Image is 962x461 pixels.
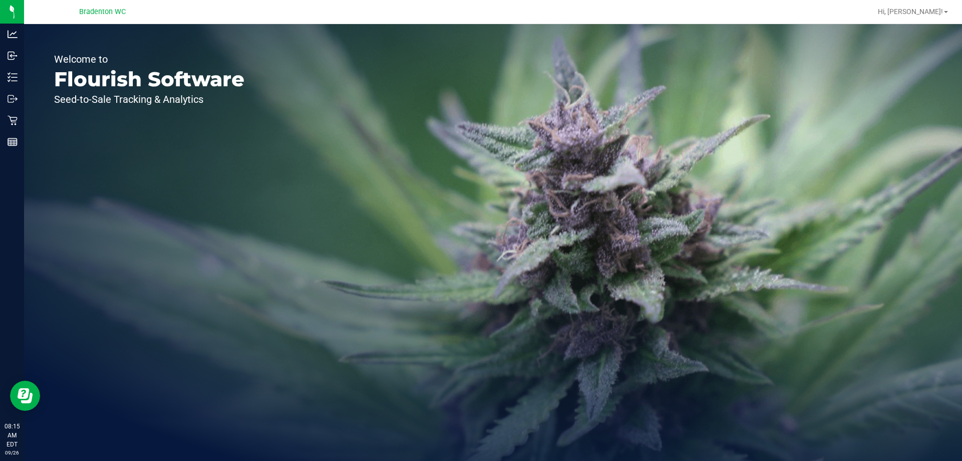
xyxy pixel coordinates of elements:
p: 09/26 [5,449,20,456]
p: Flourish Software [54,69,245,89]
iframe: Resource center [10,381,40,411]
inline-svg: Analytics [8,29,18,39]
p: 08:15 AM EDT [5,422,20,449]
span: Hi, [PERSON_NAME]! [878,8,943,16]
span: Bradenton WC [79,8,126,16]
inline-svg: Inbound [8,51,18,61]
inline-svg: Retail [8,115,18,125]
p: Welcome to [54,54,245,64]
inline-svg: Outbound [8,94,18,104]
inline-svg: Reports [8,137,18,147]
p: Seed-to-Sale Tracking & Analytics [54,94,245,104]
inline-svg: Inventory [8,72,18,82]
